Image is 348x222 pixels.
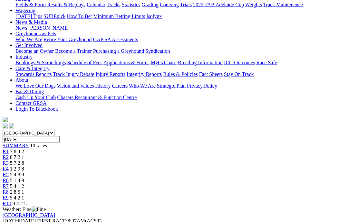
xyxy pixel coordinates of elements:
[3,149,9,154] a: R1
[224,60,255,65] a: ICG Outcomes
[13,201,27,206] span: 9 4 2 5
[15,71,52,77] a: Stewards Reports
[15,2,345,8] div: Racing
[3,201,11,206] a: R10
[10,195,24,200] span: 5 4 2 1
[15,14,42,19] a: [DATE] Tips
[112,83,128,88] a: Careers
[163,71,198,77] a: Rules & Policies
[178,60,223,65] a: Breeding Information
[15,8,35,13] a: Wagering
[93,14,145,19] a: Minimum Betting Limits
[103,60,150,65] a: Applications & Forms
[3,207,46,212] span: Weather: Fine
[15,37,42,42] a: Who We Are
[129,83,156,88] a: Who We Are
[3,124,8,129] img: facebook.svg
[15,89,44,94] a: Bar & Dining
[15,42,43,48] a: Get Involved
[160,2,179,7] a: Coursing
[224,71,254,77] a: Stay On Track
[47,2,85,7] a: Results & Replays
[95,71,125,77] a: Injury Reports
[146,14,162,19] a: Isolynx
[3,172,9,177] a: R5
[15,19,47,25] a: News & Media
[67,14,92,19] a: How To Bet
[127,71,162,77] a: Integrity Reports
[15,95,56,100] a: Cash Up Your Club
[15,48,54,54] a: Become an Owner
[142,2,159,7] a: Grading
[15,100,46,106] a: Contact GRSA
[28,25,69,31] a: [PERSON_NAME]
[15,60,66,65] a: Bookings & Scratchings
[3,166,9,171] a: R4
[10,160,24,166] span: 5 7 2 8
[30,143,47,148] span: 10 races
[145,48,170,54] a: Syndication
[193,2,244,7] a: 2025 TAB Adelaide Cup
[10,172,24,177] span: 5 4 8 9
[199,71,223,77] a: Fact Sheets
[3,154,9,160] a: R2
[15,77,28,83] a: About
[3,195,9,200] a: R9
[43,14,65,19] a: SUREpick
[43,37,92,42] a: Retire Your Greyhound
[15,2,46,7] a: Fields & Form
[15,71,345,77] div: Care & Integrity
[10,154,24,160] span: 8 7 2 1
[187,83,217,88] a: Privacy Policy
[15,25,345,31] div: News & Media
[87,2,105,7] a: Calendar
[151,60,177,65] a: MyOzChase
[15,48,345,54] div: Get Involved
[3,183,9,189] a: R7
[57,83,94,88] a: Vision and Values
[180,2,192,7] a: Trials
[15,31,56,36] a: Greyhounds as Pets
[53,71,94,77] a: Track Injury Rebate
[10,183,24,189] span: 5 4 1 2
[3,212,55,218] a: [GEOGRAPHIC_DATA]
[32,207,46,212] img: Fine
[15,83,55,88] a: We Love Our Dogs
[15,60,345,66] div: Industry
[15,54,33,60] a: Industry
[3,160,9,166] a: R3
[3,189,9,195] span: R8
[3,136,60,143] input: Select date
[245,2,262,7] a: Weights
[107,2,121,7] a: Tracks
[15,25,27,31] a: News
[15,106,58,112] a: Login To Blackbook
[10,149,24,154] span: 7 8 4 2
[263,2,303,7] a: Track Maintenance
[15,37,345,42] div: Greyhounds as Pets
[256,60,277,65] a: Race Safe
[122,2,140,7] a: Statistics
[95,83,111,88] a: History
[3,143,29,148] a: SUMMARY
[15,66,50,71] a: Care & Integrity
[93,48,144,54] a: Purchasing a Greyhound
[67,60,102,65] a: Schedule of Fees
[3,117,8,122] img: logo-grsa-white.png
[15,14,345,19] div: Wagering
[15,83,345,89] div: About
[3,178,9,183] a: R6
[157,83,186,88] a: Strategic Plan
[55,48,92,54] a: Become a Trainer
[10,166,24,171] span: 1 2 9 8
